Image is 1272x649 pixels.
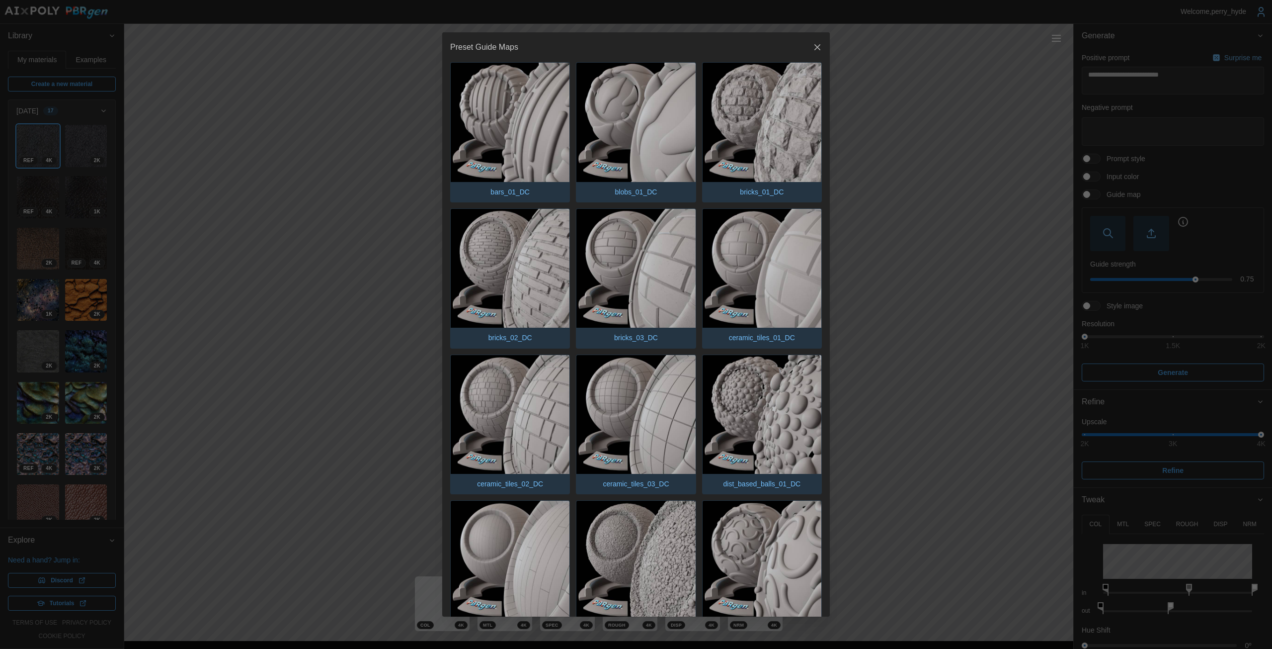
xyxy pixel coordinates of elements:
button: floor_planks_01_DC.pngfloor_planks_01_DC [450,500,570,641]
img: bricks_03_DC.png [576,209,695,328]
h2: Preset Guide Maps [450,43,518,51]
button: ceramic_tiles_02_DC.pngceramic_tiles_02_DC [450,355,570,495]
img: blobs_01_DC.png [576,63,695,182]
p: bricks_03_DC [609,328,663,348]
button: dist_based_balls_01_DC.pngdist_based_balls_01_DC [702,355,822,495]
button: ceramic_tiles_03_DC.pngceramic_tiles_03_DC [576,355,696,495]
button: bricks_03_DC.pngbricks_03_DC [576,208,696,349]
button: macaroni_01_DC.pngmacaroni_01_DC [702,500,822,641]
img: bars_01_DC.png [451,63,569,182]
img: dist_based_balls_01_DC.png [703,355,821,474]
button: bricks_01_DC.pngbricks_01_DC [702,62,822,202]
button: bricks_02_DC.pngbricks_02_DC [450,208,570,349]
p: blobs_01_DC [610,182,662,202]
p: bricks_01_DC [735,182,789,202]
img: bricks_01_DC.png [703,63,821,182]
p: ceramic_tiles_03_DC [598,474,674,494]
button: blobs_01_DC.pngblobs_01_DC [576,62,696,202]
p: dist_based_balls_01_DC [718,474,805,494]
p: bricks_02_DC [483,328,537,348]
button: bars_01_DC.pngbars_01_DC [450,62,570,202]
img: gravel_01_DC.png [576,501,695,620]
img: ceramic_tiles_03_DC.png [576,355,695,474]
img: ceramic_tiles_01_DC.png [703,209,821,328]
p: ceramic_tiles_02_DC [472,474,548,494]
img: macaroni_01_DC.png [703,501,821,620]
img: floor_planks_01_DC.png [451,501,569,620]
img: ceramic_tiles_02_DC.png [451,355,569,474]
p: bars_01_DC [485,182,535,202]
button: ceramic_tiles_01_DC.pngceramic_tiles_01_DC [702,208,822,349]
img: bricks_02_DC.png [451,209,569,328]
button: gravel_01_DC.pnggravel_01_DC [576,500,696,641]
p: ceramic_tiles_01_DC [724,328,800,348]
